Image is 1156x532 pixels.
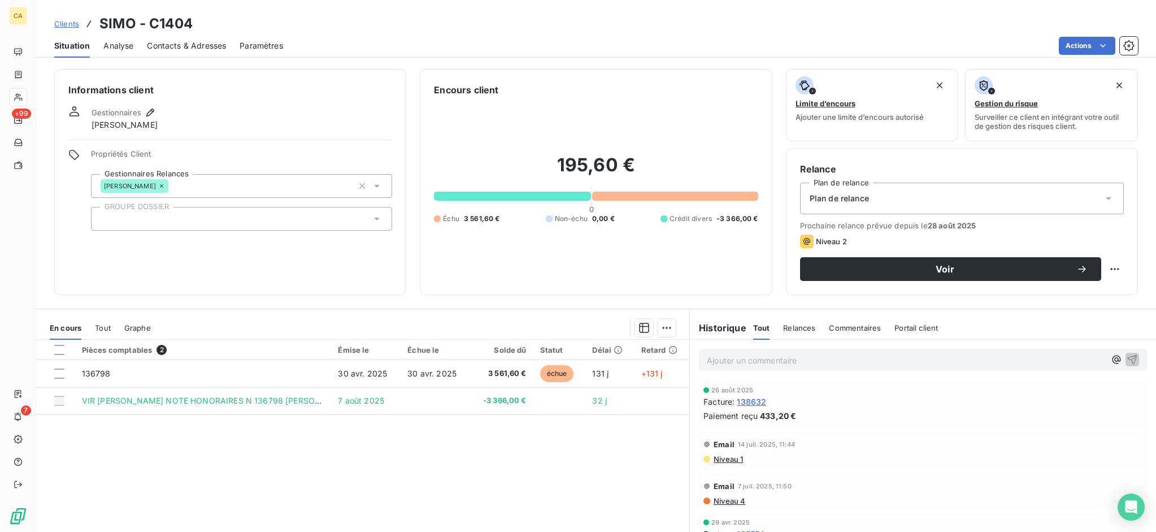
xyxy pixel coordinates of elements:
[814,265,1076,274] span: Voir
[592,345,627,354] div: Délai
[965,69,1138,141] button: Gestion du risqueSurveiller ce client en intégrant votre outil de gestion des risques client.
[555,214,588,224] span: Non-échu
[240,40,283,51] span: Paramètres
[816,237,847,246] span: Niveau 2
[641,369,663,378] span: +131 j
[670,214,712,224] span: Crédit divers
[753,323,770,332] span: Tout
[91,149,392,165] span: Propriétés Client
[50,323,81,332] span: En cours
[1118,494,1145,521] div: Open Intercom Messenger
[92,119,158,131] span: [PERSON_NAME]
[477,368,527,379] span: 3 561,60 €
[800,221,1124,230] span: Prochaine relance prévue depuis le
[589,205,594,214] span: 0
[82,396,351,405] span: VIR [PERSON_NAME] NOTE HONORAIRES N 136798 [PERSON_NAME]
[434,154,758,188] h2: 195,60 €
[477,345,527,354] div: Solde dû
[796,113,924,122] span: Ajouter une limite d’encours autorisé
[540,365,574,382] span: échue
[68,83,392,97] h6: Informations client
[9,507,27,525] img: Logo LeanPay
[738,441,795,448] span: 14 juil. 2025, 11:44
[1059,37,1115,55] button: Actions
[716,214,758,224] span: -3 366,00 €
[690,321,746,335] h6: Historique
[407,345,463,354] div: Échue le
[894,323,938,332] span: Portail client
[786,69,959,141] button: Limite d’encoursAjouter une limite d’encours autorisé
[168,181,177,191] input: Ajouter une valeur
[540,345,579,354] div: Statut
[800,257,1101,281] button: Voir
[711,387,753,393] span: 26 août 2025
[796,99,855,108] span: Limite d’encours
[714,440,735,449] span: Email
[101,214,110,224] input: Ajouter une valeur
[92,108,141,117] span: Gestionnaires
[407,369,457,378] span: 30 avr. 2025
[800,162,1124,176] h6: Relance
[703,396,735,408] span: Facture :
[641,345,683,354] div: Retard
[703,410,758,422] span: Paiement reçu
[104,183,156,189] span: [PERSON_NAME]
[712,496,745,505] span: Niveau 4
[124,323,151,332] span: Graphe
[592,214,615,224] span: 0,00 €
[592,396,607,405] span: 32 j
[99,14,193,34] h3: SIMO - C1404
[464,214,500,224] span: 3 561,60 €
[82,345,325,355] div: Pièces comptables
[54,18,79,29] a: Clients
[9,7,27,25] div: CA
[82,369,111,378] span: 136798
[157,345,167,355] span: 2
[95,323,111,332] span: Tout
[54,19,79,28] span: Clients
[928,221,976,230] span: 28 août 2025
[147,40,226,51] span: Contacts & Adresses
[338,345,394,354] div: Émise le
[434,83,498,97] h6: Encours client
[338,369,387,378] span: 30 avr. 2025
[737,396,766,408] span: 138632
[829,323,881,332] span: Commentaires
[711,519,750,526] span: 29 avr. 2025
[783,323,815,332] span: Relances
[477,395,527,406] span: -3 366,00 €
[338,396,384,405] span: 7 août 2025
[975,113,1128,131] span: Surveiller ce client en intégrant votre outil de gestion des risques client.
[592,369,609,378] span: 131 j
[54,40,90,51] span: Situation
[760,410,796,422] span: 433,20 €
[714,482,735,491] span: Email
[810,193,869,204] span: Plan de relance
[12,109,31,119] span: +99
[712,455,743,464] span: Niveau 1
[443,214,459,224] span: Échu
[103,40,133,51] span: Analyse
[738,483,792,490] span: 7 juil. 2025, 11:50
[21,405,31,416] span: 7
[975,99,1038,108] span: Gestion du risque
